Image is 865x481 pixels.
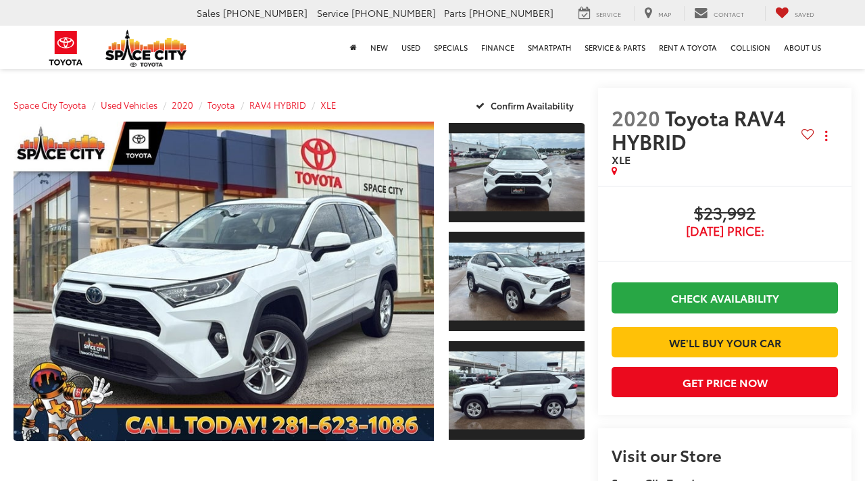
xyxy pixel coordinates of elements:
a: Contact [684,6,754,21]
img: 2020 Toyota RAV4 HYBRID XLE [447,351,586,429]
a: Toyota [207,99,235,111]
a: Check Availability [612,282,838,313]
span: Toyota RAV4 HYBRID [612,103,786,155]
a: Map [634,6,681,21]
a: SmartPath [521,26,578,69]
a: Used Vehicles [101,99,157,111]
img: 2020 Toyota RAV4 HYBRID XLE [447,134,586,211]
a: New [364,26,395,69]
h2: Visit our Store [612,446,838,463]
a: Service [568,6,631,21]
span: Sales [197,6,220,20]
a: We'll Buy Your Car [612,327,838,357]
span: Contact [714,9,744,18]
a: About Us [777,26,828,69]
img: 2020 Toyota RAV4 HYBRID XLE [447,243,586,320]
a: Specials [427,26,474,69]
span: [PHONE_NUMBER] [469,6,553,20]
a: 2020 [172,99,193,111]
button: Confirm Availability [468,93,585,117]
a: My Saved Vehicles [765,6,824,21]
button: Actions [814,124,838,148]
img: Toyota [41,26,91,70]
span: Parts [444,6,466,20]
span: [PHONE_NUMBER] [223,6,307,20]
button: Get Price Now [612,367,838,397]
img: Space City Toyota [105,30,187,67]
a: Used [395,26,427,69]
a: Expand Photo 1 [449,122,585,224]
span: dropdown dots [825,130,827,141]
a: Expand Photo 3 [449,340,585,442]
span: Confirm Availability [491,99,574,111]
a: XLE [320,99,337,111]
a: Rent a Toyota [652,26,724,69]
a: Home [343,26,364,69]
span: Service [317,6,349,20]
a: Expand Photo 2 [449,230,585,332]
span: Saved [795,9,814,18]
a: Finance [474,26,521,69]
img: 2020 Toyota RAV4 HYBRID XLE [9,121,439,442]
span: $23,992 [612,204,838,224]
span: [DATE] Price: [612,224,838,238]
span: Service [596,9,621,18]
a: RAV4 HYBRID [249,99,306,111]
a: Collision [724,26,777,69]
span: Map [658,9,671,18]
a: Service & Parts [578,26,652,69]
span: XLE [612,151,631,167]
a: Expand Photo 0 [14,122,434,441]
a: Space City Toyota [14,99,86,111]
span: 2020 [612,103,660,132]
span: [PHONE_NUMBER] [351,6,436,20]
